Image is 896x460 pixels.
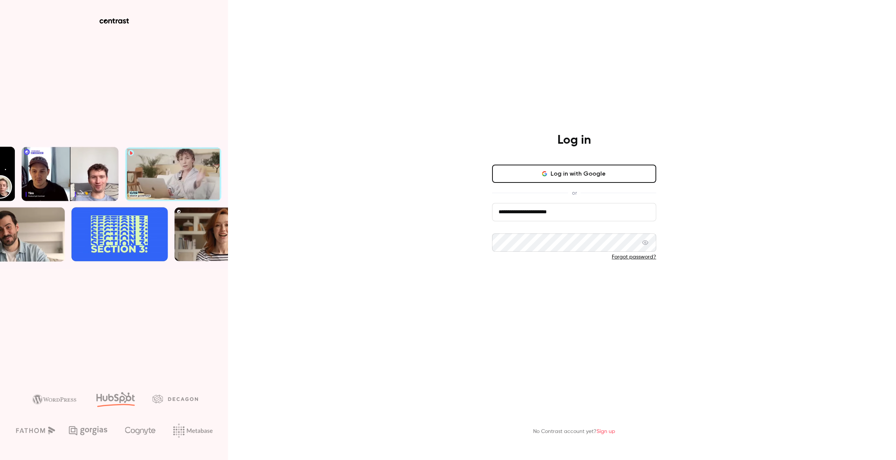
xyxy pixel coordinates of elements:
[568,189,581,197] span: or
[533,428,615,436] p: No Contrast account yet?
[612,254,656,260] a: Forgot password?
[152,395,198,403] img: decagon
[557,133,591,148] h4: Log in
[492,165,656,183] button: Log in with Google
[597,429,615,434] a: Sign up
[492,273,656,291] button: Log in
